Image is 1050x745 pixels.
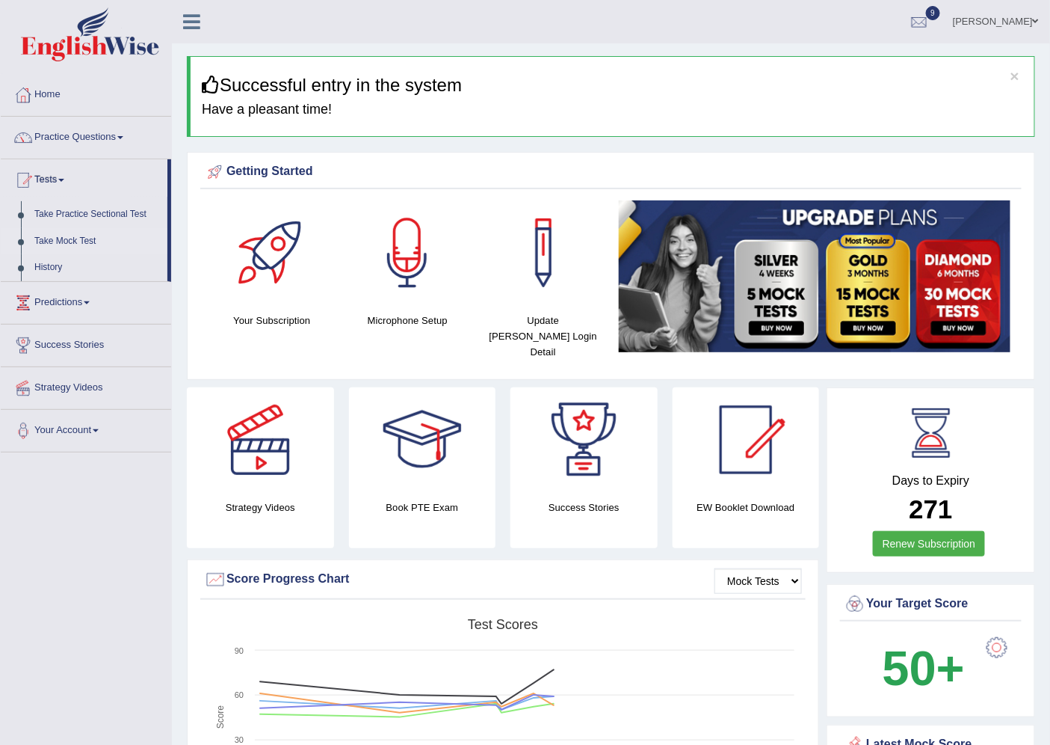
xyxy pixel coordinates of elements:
b: 50+ [883,641,965,696]
a: Practice Questions [1,117,171,154]
h3: Successful entry in the system [202,76,1023,95]
a: Take Practice Sectional Test [28,201,167,228]
h4: Have a pleasant time! [202,102,1023,117]
text: 90 [235,646,244,655]
a: Strategy Videos [1,367,171,405]
h4: EW Booklet Download [673,500,820,515]
h4: Update [PERSON_NAME] Login Detail [483,313,604,360]
span: 9 [926,6,941,20]
img: small5.jpg [619,200,1011,352]
div: Your Target Score [844,593,1018,616]
text: 30 [235,735,244,744]
h4: Your Subscription [211,313,333,328]
a: Renew Subscription [873,531,986,557]
a: Success Stories [1,325,171,362]
a: History [28,254,167,281]
h4: Days to Expiry [844,474,1018,488]
text: 60 [235,690,244,699]
a: Home [1,74,171,111]
tspan: Test scores [468,617,538,632]
h4: Success Stories [510,500,658,515]
b: 271 [909,494,952,524]
h4: Book PTE Exam [349,500,496,515]
a: Tests [1,159,167,197]
a: Your Account [1,410,171,447]
a: Take Mock Test [28,228,167,255]
tspan: Score [215,705,226,729]
h4: Strategy Videos [187,500,334,515]
div: Getting Started [204,161,1018,183]
a: Predictions [1,282,171,319]
div: Score Progress Chart [204,568,802,591]
h4: Microphone Setup [348,313,469,328]
button: × [1010,68,1019,84]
